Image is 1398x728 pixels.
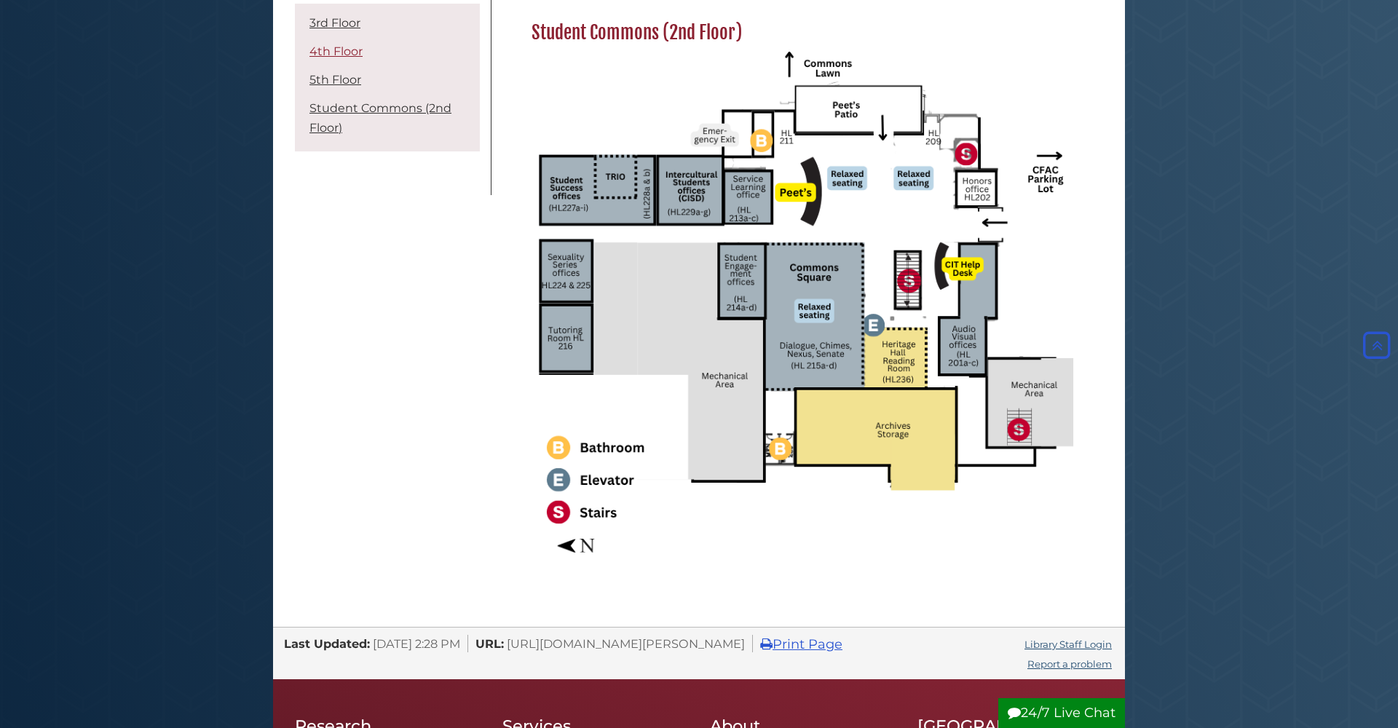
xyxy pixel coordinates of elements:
a: Library Staff Login [1024,638,1112,650]
a: Student Commons (2nd Floor) [309,101,451,135]
i: Print Page [760,638,773,651]
a: Report a problem [1027,658,1112,670]
span: [URL][DOMAIN_NAME][PERSON_NAME] [507,636,745,651]
button: 24/7 Live Chat [998,698,1125,728]
a: 4th Floor [309,44,363,58]
a: 5th Floor [309,73,361,87]
span: Last Updated: [284,636,370,651]
span: URL: [475,636,504,651]
a: Back to Top [1359,338,1394,354]
a: Print Page [760,636,842,652]
a: 3rd Floor [309,16,360,30]
h2: Student Commons (2nd Floor) [524,21,1081,44]
span: [DATE] 2:28 PM [373,636,460,651]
